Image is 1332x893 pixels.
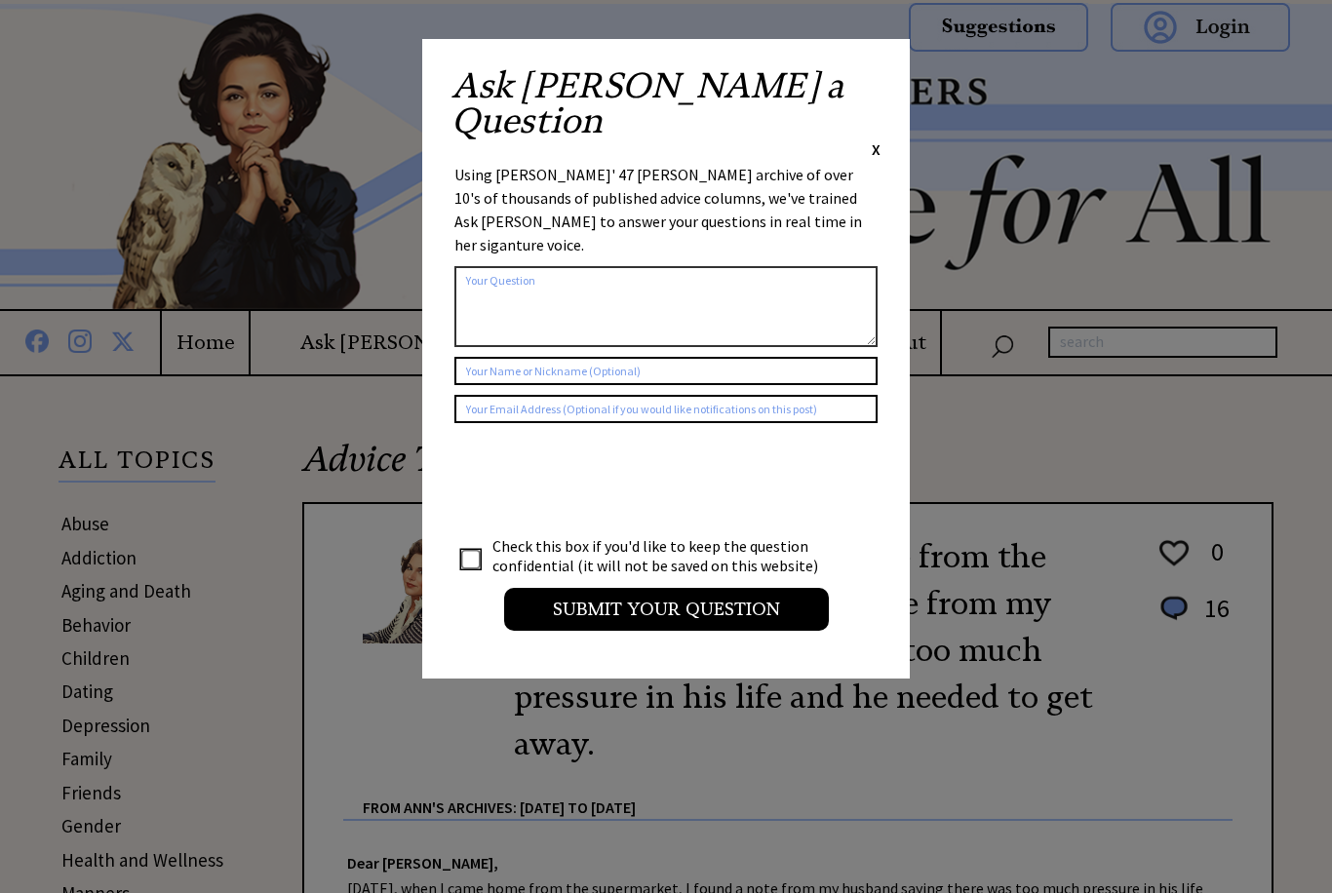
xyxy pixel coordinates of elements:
h2: Ask [PERSON_NAME] a Question [451,68,881,138]
input: Submit your Question [504,588,829,631]
input: Your Email Address (Optional if you would like notifications on this post) [454,395,878,423]
div: Using [PERSON_NAME]' 47 [PERSON_NAME] archive of over 10's of thousands of published advice colum... [454,163,878,256]
input: Your Name or Nickname (Optional) [454,357,878,385]
td: Check this box if you'd like to keep the question confidential (it will not be saved on this webs... [491,535,837,576]
span: X [872,139,881,159]
iframe: reCAPTCHA [454,443,751,519]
